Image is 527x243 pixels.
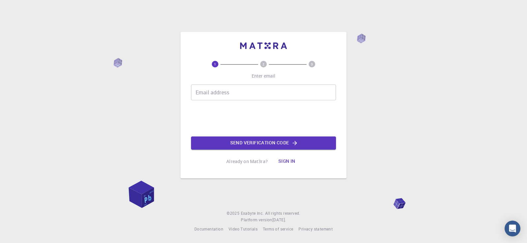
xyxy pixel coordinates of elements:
a: Documentation [194,226,223,232]
a: [DATE]. [272,217,286,223]
text: 3 [311,62,313,66]
span: Video Tutorials [229,226,258,231]
p: Enter email [252,73,276,79]
span: Documentation [194,226,223,231]
text: 2 [263,62,264,66]
a: Exabyte Inc. [241,210,264,217]
text: 1 [214,62,216,66]
span: [DATE] . [272,217,286,222]
a: Terms of service [263,226,293,232]
span: All rights reserved. [265,210,300,217]
a: Privacy statement [298,226,333,232]
button: Send verification code [191,136,336,150]
p: Already on Mat3ra? [226,158,268,165]
span: Exabyte Inc. [241,210,264,216]
span: Privacy statement [298,226,333,231]
iframe: reCAPTCHA [213,106,314,131]
span: Terms of service [263,226,293,231]
span: Platform version [241,217,272,223]
span: © 2025 [227,210,240,217]
div: Open Intercom Messenger [505,221,520,236]
a: Video Tutorials [229,226,258,232]
button: Sign in [273,155,301,168]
